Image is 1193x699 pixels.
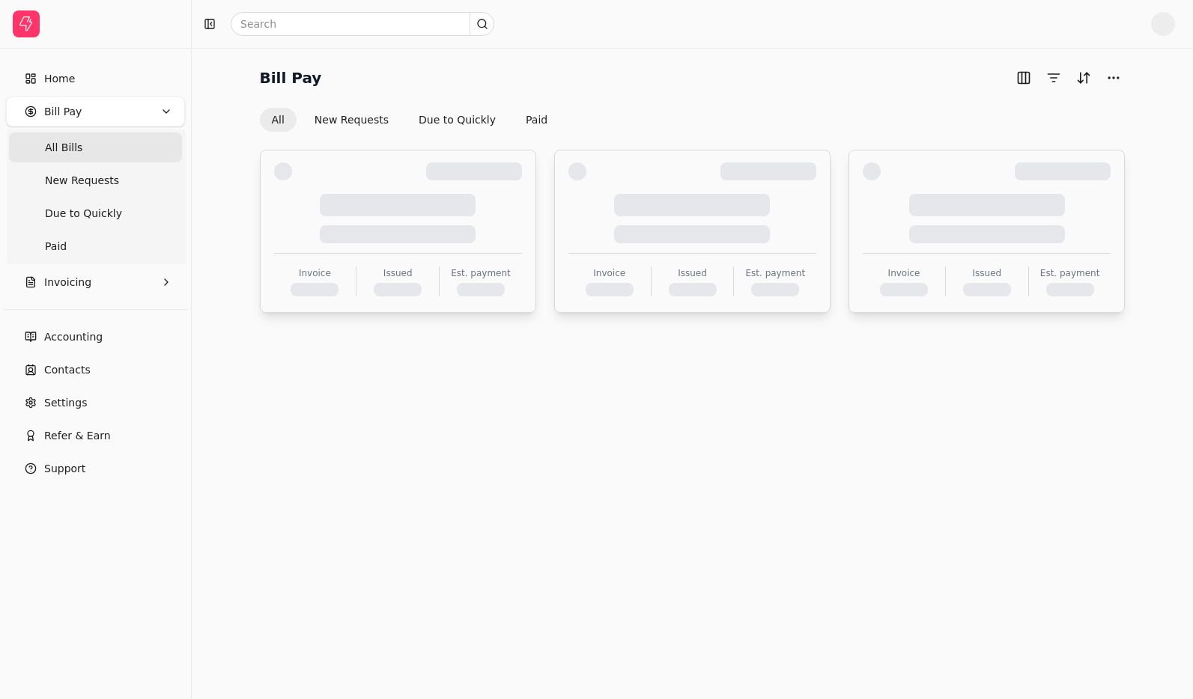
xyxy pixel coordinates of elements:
[1102,66,1126,90] button: More
[6,64,185,94] a: Home
[44,428,111,444] span: Refer & Earn
[9,231,182,261] a: Paid
[9,198,182,228] a: Due to Quickly
[678,266,707,280] div: Issued
[9,132,182,162] a: All Bills
[303,108,401,132] button: New Requests
[44,329,103,345] span: Accounting
[44,461,85,477] span: Support
[44,395,87,411] span: Settings
[1072,66,1096,90] button: Sort
[260,66,322,90] h2: Bill Pay
[9,165,182,195] a: New Requests
[45,173,119,189] span: New Requests
[45,239,67,254] span: Paid
[407,108,508,132] button: Due to Quickly
[44,104,82,120] span: Bill Pay
[973,266,1002,280] div: Issued
[593,266,625,280] div: Invoice
[6,454,185,483] button: Support
[1040,266,1100,280] div: Est. payment
[260,108,560,132] div: Invoice filter options
[451,266,511,280] div: Est. payment
[6,97,185,126] button: Bill Pay
[44,71,75,87] span: Home
[44,362,91,378] span: Contacts
[6,421,185,451] button: Refer & Earn
[45,140,82,156] span: All Bills
[745,266,805,280] div: Est. payment
[231,12,494,36] input: Search
[6,355,185,385] a: Contacts
[6,388,185,418] a: Settings
[514,108,559,132] button: Paid
[299,266,331,280] div: Invoice
[888,266,920,280] div: Invoice
[260,108,297,132] button: All
[6,322,185,352] a: Accounting
[45,206,122,222] span: Due to Quickly
[383,266,413,280] div: Issued
[6,267,185,297] button: Invoicing
[44,275,91,290] span: Invoicing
